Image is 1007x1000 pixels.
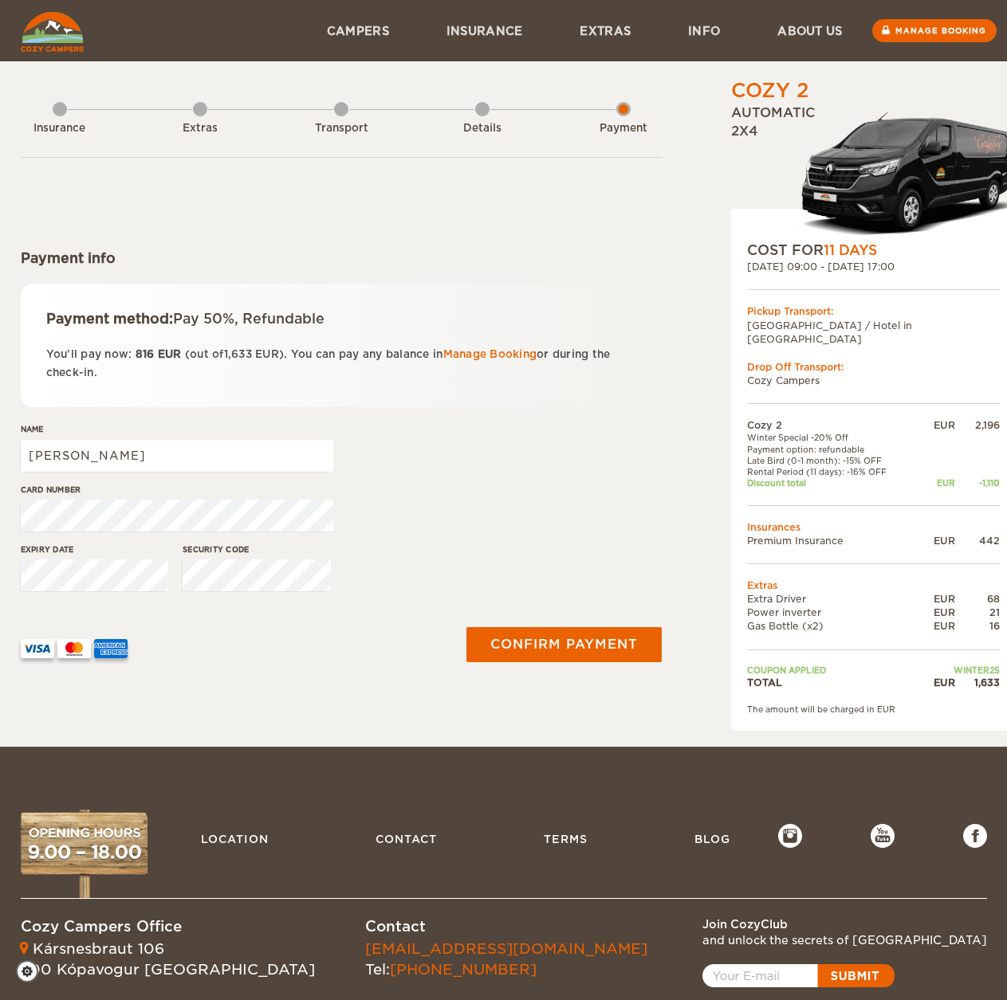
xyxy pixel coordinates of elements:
[955,477,1000,488] div: -1,110
[466,627,662,662] button: Confirm payment
[747,374,1000,387] td: Cozy Campers
[918,477,955,488] div: EUR
[747,432,918,443] td: Winter Special -20% Off
[747,578,1000,592] td: Extras
[702,916,987,932] div: Join CozyClub
[46,309,637,328] div: Payment method:
[955,606,1000,619] div: 21
[747,704,1000,715] div: The amount will be charged in EUR
[918,534,955,547] div: EUR
[16,960,49,982] a: Cookie settings
[21,543,169,555] label: Expiry date
[747,319,1000,346] td: [GEOGRAPHIC_DATA] / Hotel in [GEOGRAPHIC_DATA]
[173,311,325,327] span: Pay 50%, Refundable
[747,466,918,477] td: Rental Period (11 days): -16% OFF
[16,121,104,136] div: Insurance
[94,639,128,658] img: AMEX
[224,348,252,360] span: 1,633
[686,824,738,854] a: Blog
[46,345,637,382] p: You'll pay now: (out of ). You can pay any balance in or during the check-in.
[21,249,663,268] div: Payment info
[747,241,1000,260] div: COST FOR
[439,121,526,136] div: Details
[747,444,918,455] td: Payment option: refundable
[747,619,918,633] td: Gas Bottle (x2)
[365,916,647,937] div: Contact
[747,360,1000,374] div: Drop Off Transport:
[156,121,244,136] div: Extras
[21,484,333,496] label: Card number
[193,824,277,854] a: Location
[747,260,1000,273] div: [DATE] 09:00 - [DATE] 17:00
[390,961,537,978] a: [PHONE_NUMBER]
[297,121,385,136] div: Transport
[747,455,918,466] td: Late Bird (0-1 month): -15% OFF
[21,939,315,979] div: Kársnesbraut 106 200 Kópavogur [GEOGRAPHIC_DATA]
[747,304,1000,318] div: Pickup Transport:
[747,606,918,619] td: Power inverter
[747,418,918,432] td: Cozy 2
[747,520,1000,534] td: Insurances
[747,477,918,488] td: Discount total
[158,348,182,360] span: EUR
[872,19,997,42] a: Manage booking
[955,619,1000,633] div: 16
[955,418,1000,432] div: 2,196
[702,932,987,948] div: and unlock the secrets of [GEOGRAPHIC_DATA]
[536,824,596,854] a: Terms
[824,242,877,258] span: 11 Days
[21,916,315,937] div: Cozy Campers Office
[21,423,333,435] label: Name
[747,665,918,676] td: Coupon applied
[183,543,331,555] label: Security code
[918,606,955,619] div: EUR
[731,77,808,104] div: Cozy 2
[57,639,91,658] img: mastercard
[747,534,918,547] td: Premium Insurance
[580,121,667,136] div: Payment
[21,639,54,658] img: VISA
[368,824,445,854] a: Contact
[255,348,279,360] span: EUR
[918,592,955,606] div: EUR
[918,418,955,432] div: EUR
[365,939,647,979] div: Tel:
[918,665,1000,676] td: WINTER25
[955,676,1000,689] div: 1,633
[702,964,895,987] a: Open popup
[955,534,1000,547] div: 442
[955,592,1000,606] div: 68
[365,940,647,957] a: [EMAIL_ADDRESS][DOMAIN_NAME]
[747,592,918,606] td: Extra Driver
[443,348,537,360] a: Manage Booking
[918,676,955,689] div: EUR
[136,348,155,360] span: 816
[918,619,955,633] div: EUR
[747,676,918,689] td: TOTAL
[21,12,84,52] img: Cozy Campers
